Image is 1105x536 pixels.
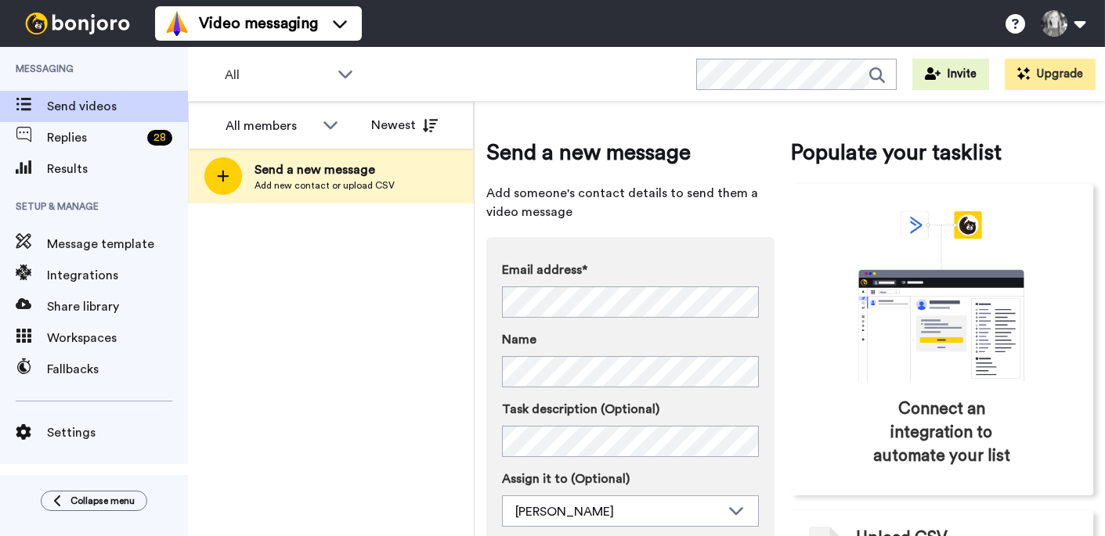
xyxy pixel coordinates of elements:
[147,130,172,146] div: 28
[912,59,989,90] button: Invite
[47,160,188,178] span: Results
[47,128,141,147] span: Replies
[199,13,318,34] span: Video messaging
[226,117,315,135] div: All members
[164,11,190,36] img: vm-color.svg
[47,235,188,254] span: Message template
[502,469,759,488] label: Assign it to (Optional)
[359,110,450,141] button: Newest
[19,13,136,34] img: bj-logo-header-white.svg
[47,266,188,285] span: Integrations
[225,66,330,85] span: All
[515,502,720,521] div: [PERSON_NAME]
[41,491,147,511] button: Collapse menu
[502,261,759,279] label: Email address*
[255,160,395,179] span: Send a new message
[1005,59,1096,90] button: Upgrade
[70,495,135,507] span: Collapse menu
[502,330,536,349] span: Name
[486,137,775,168] span: Send a new message
[255,179,395,192] span: Add new contact or upload CSV
[47,423,188,442] span: Settings
[824,211,1059,382] div: animation
[857,398,1027,468] span: Connect an integration to automate your list
[47,360,188,379] span: Fallbacks
[486,184,775,221] span: Add someone's contact details to send them a video message
[47,297,188,316] span: Share library
[47,97,188,116] span: Send videos
[47,329,188,347] span: Workspaces
[790,137,1094,168] span: Populate your tasklist
[502,400,759,419] label: Task description (Optional)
